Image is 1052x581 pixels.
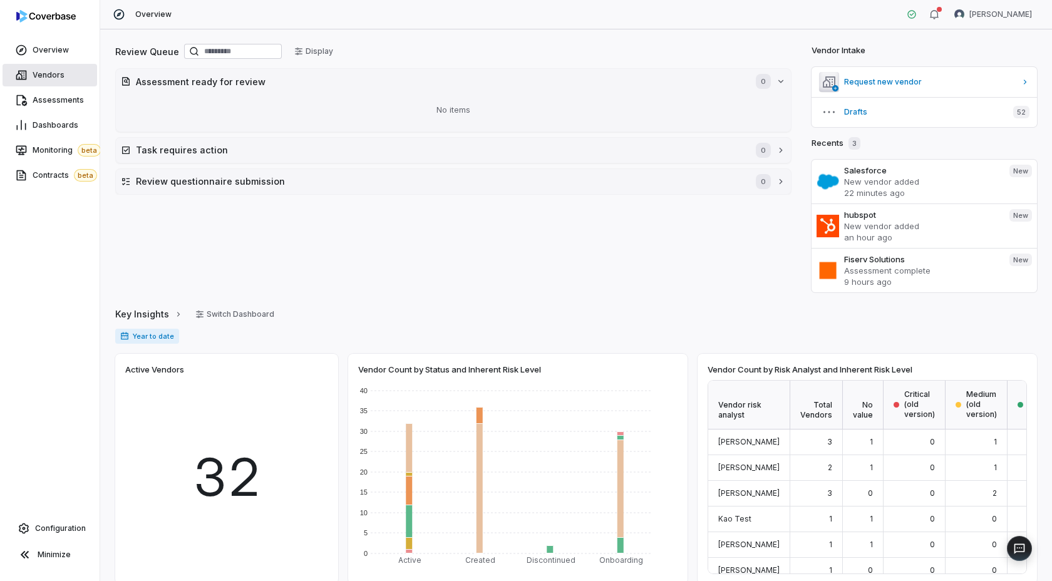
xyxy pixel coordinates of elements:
p: New vendor added [844,220,999,232]
span: 0 [992,514,997,523]
span: 0 [756,174,771,189]
button: Switch Dashboard [188,305,282,324]
span: [PERSON_NAME] [718,463,780,472]
text: 0 [364,550,368,557]
span: Critical (old version) [904,389,935,419]
button: Review questionnaire submission0 [116,169,791,194]
img: Brian Ball avatar [954,9,964,19]
div: No value [843,381,884,429]
span: 2 [828,463,832,472]
span: beta [74,169,97,182]
a: Monitoringbeta [3,139,97,162]
button: Drafts52 [812,97,1037,127]
span: 0 [930,514,935,523]
text: 5 [364,529,368,537]
span: 0 [868,488,873,498]
span: Monitoring [33,144,101,157]
span: 1 [870,514,873,523]
p: 22 minutes ago [844,187,999,198]
span: 0 [868,565,873,575]
span: Kao Test [718,514,751,523]
span: Vendors [33,70,64,80]
p: an hour ago [844,232,999,243]
span: [PERSON_NAME] [718,540,780,549]
span: 3 [827,488,832,498]
span: Request new vendor [844,77,1016,87]
span: Year to date [115,329,179,344]
span: Vendor Count by Risk Analyst and Inherent Risk Level [708,364,912,375]
span: Vendor Count by Status and Inherent Risk Level [358,364,541,375]
span: 32 [193,438,261,517]
span: 1 [994,437,997,446]
h2: Recents [812,137,860,150]
span: [PERSON_NAME] [969,9,1032,19]
a: Fiserv SolutionsAssessment complete9 hours agoNew [812,248,1037,292]
a: Vendors [3,64,97,86]
span: [PERSON_NAME] [718,565,780,575]
h3: Fiserv Solutions [844,254,999,265]
text: 40 [360,387,368,394]
text: 20 [360,468,368,476]
span: 0 [756,74,771,89]
span: Overview [135,9,172,19]
text: 25 [360,448,368,455]
button: Display [287,42,341,61]
button: Assessment ready for review0 [116,69,791,94]
button: Task requires action0 [116,138,791,163]
span: New [1009,254,1032,266]
a: Request new vendor [812,67,1037,97]
a: hubspotNew vendor addedan hour agoNew [812,203,1037,248]
div: No items [121,94,786,126]
p: 9 hours ago [844,276,999,287]
span: 0 [930,463,935,472]
span: 0 [992,565,997,575]
button: Key Insights [111,301,187,327]
span: Configuration [35,523,86,533]
span: 1 [829,565,832,575]
span: [PERSON_NAME] [718,488,780,498]
span: 2 [993,488,997,498]
h3: hubspot [844,209,999,220]
span: Overview [33,45,69,55]
span: New [1009,165,1032,177]
span: 0 [930,437,935,446]
a: Overview [3,39,97,61]
h2: Assessment ready for review [136,75,743,88]
h3: Salesforce [844,165,999,176]
span: Drafts [844,107,1003,117]
span: 1 [994,463,997,472]
div: Total Vendors [790,381,843,429]
text: 35 [360,407,368,414]
div: Vendor risk analyst [708,381,790,429]
span: 0 [756,143,771,158]
h2: Vendor Intake [812,44,865,57]
span: 3 [848,137,860,150]
span: 0 [992,540,997,549]
span: 1 [870,540,873,549]
span: 52 [1013,106,1029,118]
span: Assessments [33,95,84,105]
span: 1 [870,437,873,446]
span: Contracts [33,169,97,182]
span: Minimize [38,550,71,560]
a: SalesforceNew vendor added22 minutes agoNew [812,160,1037,203]
span: [PERSON_NAME] [718,437,780,446]
span: 1 [829,514,832,523]
a: Dashboards [3,114,97,136]
a: Configuration [5,517,95,540]
span: 1 [870,463,873,472]
a: Assessments [3,89,97,111]
span: New [1009,209,1032,222]
p: Assessment complete [844,265,999,276]
text: 15 [360,488,368,496]
span: Medium (old version) [966,389,997,419]
h2: Review Queue [115,45,179,58]
span: 1 [829,540,832,549]
svg: Date range for report [120,332,129,341]
span: beta [78,144,101,157]
img: logo-D7KZi-bG.svg [16,10,76,23]
text: 10 [360,509,368,517]
span: 0 [930,565,935,575]
button: Minimize [5,542,95,567]
span: 0 [930,540,935,549]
